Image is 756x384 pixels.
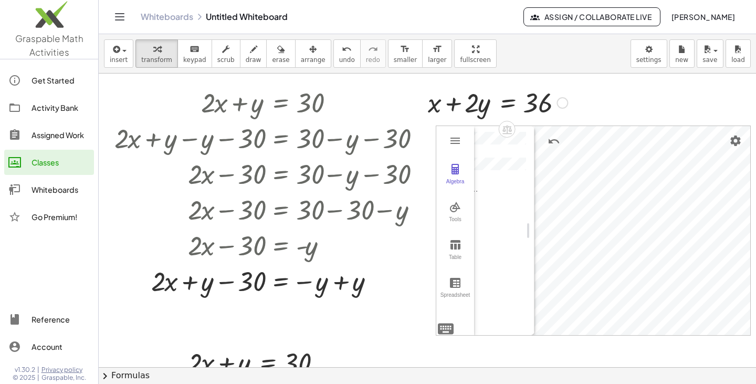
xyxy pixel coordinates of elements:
button: fullscreen [454,39,496,68]
span: scrub [217,56,235,64]
button: format_sizesmaller [388,39,423,68]
button: arrange [295,39,331,68]
a: Privacy policy [41,366,86,374]
span: draw [246,56,261,64]
div: Whiteboards [31,183,90,196]
button: Assign / Collaborate Live [523,7,660,26]
span: load [731,56,745,64]
div: Assigned Work [31,129,90,141]
div: Spreadsheet [438,292,472,307]
button: erase [266,39,295,68]
span: © 2025 [13,373,35,382]
a: Whiteboards [4,177,94,202]
div: Graphing Calculator [436,126,751,336]
button: Settings [726,131,745,150]
span: chevron_right [99,370,111,382]
button: Toggle navigation [111,8,128,25]
span: [PERSON_NAME] [671,12,735,22]
i: redo [368,43,378,56]
div: Reference [31,313,90,326]
a: Whiteboards [141,12,193,22]
span: new [675,56,688,64]
img: Main Menu [449,134,461,147]
span: save [702,56,717,64]
a: Classes [4,150,94,175]
button: load [726,39,751,68]
span: keypad [183,56,206,64]
span: settings [636,56,661,64]
button: [PERSON_NAME] [663,7,743,26]
div: Go Premium! [31,211,90,223]
button: scrub [212,39,240,68]
span: smaller [394,56,417,64]
img: svg+xml;base64,PHN2ZyB4bWxucz0iaHR0cDovL3d3dy53My5vcmcvMjAwMC9zdmciIHdpZHRoPSIyNCIgaGVpZ2h0PSIyNC... [436,319,455,338]
span: v1.30.2 [15,366,35,374]
button: Undo [544,132,563,151]
a: Activity Bank [4,95,94,120]
span: arrange [301,56,325,64]
a: Assigned Work [4,122,94,148]
i: undo [342,43,352,56]
span: Assign / Collaborate Live [532,12,652,22]
canvas: Graphics View 1 [534,126,750,335]
div: Algebra [438,179,472,193]
i: keyboard [190,43,199,56]
button: undoundo [333,39,361,68]
div: Activity Bank [31,101,90,114]
button: format_sizelarger [422,39,452,68]
span: Graspable Math Activities [15,33,83,58]
div: Apply the same math to both sides of the equation [499,121,516,138]
div: Tools [438,216,472,231]
button: settings [631,39,667,68]
span: undo [339,56,355,64]
a: Get Started [4,68,94,93]
div: Classes [31,156,90,169]
button: save [697,39,723,68]
div: Table [438,254,472,269]
span: fullscreen [460,56,490,64]
button: keyboardkeypad [177,39,212,68]
div: Account [31,340,90,353]
button: transform [135,39,178,68]
a: Reference [4,307,94,332]
button: draw [240,39,267,68]
a: Account [4,334,94,359]
span: larger [428,56,446,64]
span: insert [110,56,128,64]
i: format_size [400,43,410,56]
span: | [37,366,39,374]
span: redo [366,56,380,64]
div: Get Started [31,74,90,87]
i: format_size [432,43,442,56]
button: chevron_rightFormulas [99,367,756,384]
span: transform [141,56,172,64]
button: insert [104,39,133,68]
span: Graspable, Inc. [41,373,86,382]
button: new [669,39,695,68]
span: | [37,373,39,382]
span: erase [272,56,289,64]
button: redoredo [360,39,386,68]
